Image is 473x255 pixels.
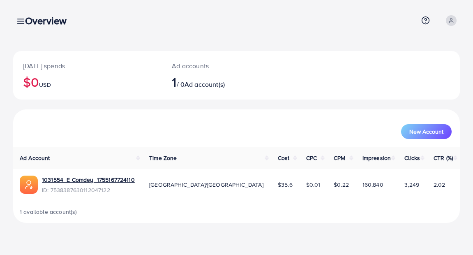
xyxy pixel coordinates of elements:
[20,176,38,194] img: ic-ads-acc.e4c84228.svg
[42,176,135,184] a: 1031554_E Comdey_1755167724110
[25,15,73,27] h3: Overview
[434,181,445,189] span: 2.02
[401,124,452,139] button: New Account
[278,154,290,162] span: Cost
[404,154,420,162] span: Clicks
[20,154,50,162] span: Ad Account
[20,208,77,216] span: 1 available account(s)
[39,81,51,89] span: USD
[149,181,263,189] span: [GEOGRAPHIC_DATA]/[GEOGRAPHIC_DATA]
[23,61,152,71] p: [DATE] spends
[42,186,135,194] span: ID: 7538387630112047122
[404,181,419,189] span: 3,249
[434,154,453,162] span: CTR (%)
[172,72,176,91] span: 1
[306,181,321,189] span: $0.01
[409,129,443,134] span: New Account
[362,154,391,162] span: Impression
[334,154,345,162] span: CPM
[334,181,349,189] span: $0.22
[362,181,383,189] span: 160,840
[149,154,177,162] span: Time Zone
[172,61,264,71] p: Ad accounts
[185,80,225,89] span: Ad account(s)
[306,154,317,162] span: CPC
[23,74,152,90] h2: $0
[278,181,293,189] span: $35.6
[172,74,264,90] h2: / 0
